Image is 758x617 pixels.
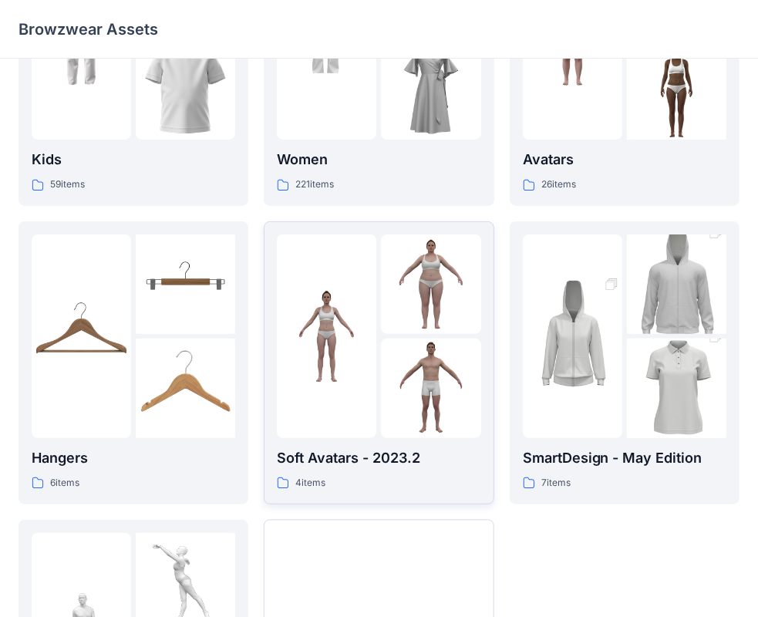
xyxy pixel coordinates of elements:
p: Soft Avatars - 2023.2 [277,447,480,469]
img: folder 3 [136,40,235,140]
img: folder 3 [627,40,726,140]
img: folder 3 [136,339,235,438]
p: 6 items [50,475,79,491]
img: folder 3 [381,40,480,140]
img: folder 3 [381,339,480,438]
img: folder 2 [627,210,726,359]
p: 59 items [50,177,85,193]
a: folder 1folder 2folder 3SmartDesign - May Edition7items [510,221,739,504]
p: Kids [32,149,235,170]
p: 26 items [541,177,576,193]
p: SmartDesign - May Edition [523,447,726,469]
img: folder 1 [32,286,131,386]
p: 7 items [541,475,571,491]
p: Avatars [523,149,726,170]
p: Women [277,149,480,170]
a: folder 1folder 2folder 3Hangers6items [19,221,248,504]
img: folder 1 [277,286,376,386]
p: 221 items [295,177,334,193]
img: folder 1 [523,261,622,411]
p: 4 items [295,475,325,491]
img: folder 2 [381,234,480,334]
p: Hangers [32,447,235,469]
img: folder 3 [627,314,726,464]
a: folder 1folder 2folder 3Soft Avatars - 2023.24items [264,221,494,504]
p: Browzwear Assets [19,19,158,40]
img: folder 2 [136,234,235,334]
